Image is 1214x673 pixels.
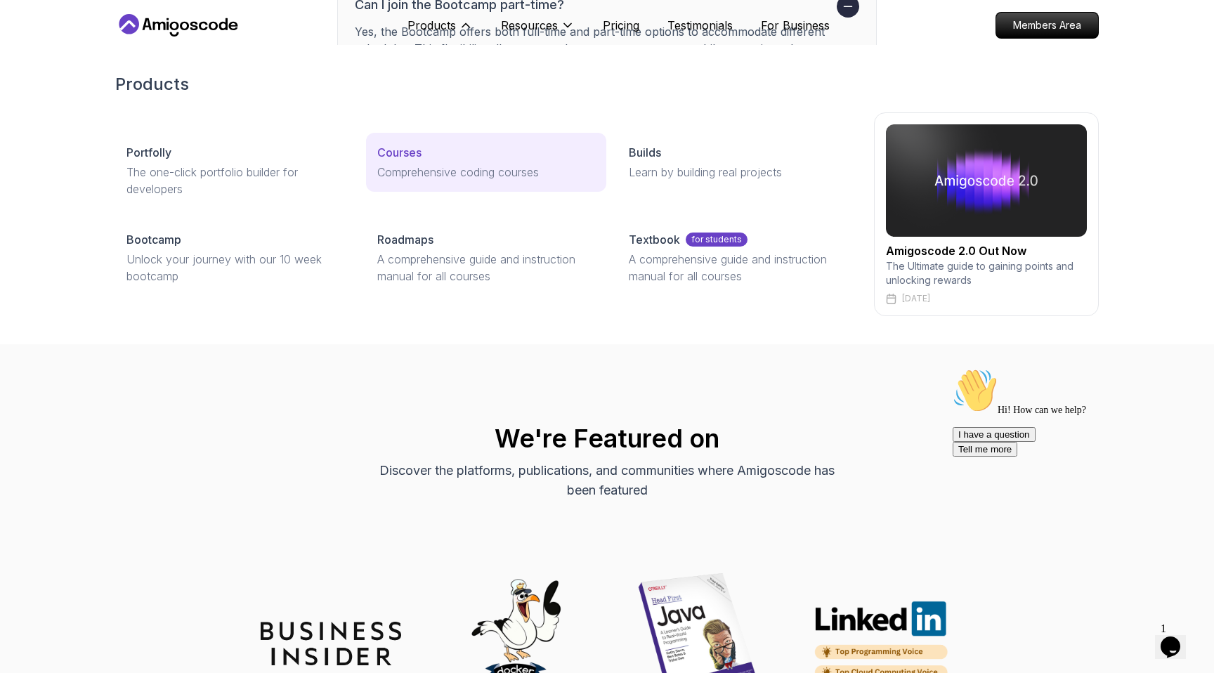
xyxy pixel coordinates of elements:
[603,17,639,34] a: Pricing
[366,133,606,192] a: CoursesComprehensive coding courses
[629,231,680,248] p: Textbook
[996,13,1098,38] p: Members Area
[126,231,181,248] p: Bootcamp
[6,65,89,79] button: I have a question
[126,164,344,197] p: The one-click portfolio builder for developers
[1155,617,1200,659] iframe: chat widget
[874,112,1099,316] a: amigoscode 2.0Amigoscode 2.0 Out NowThe Ultimate guide to gaining points and unlocking rewards[DATE]
[371,461,843,500] p: Discover the platforms, publications, and communities where Amigoscode has been featured
[6,6,51,51] img: :wave:
[407,17,456,34] p: Products
[629,251,846,285] p: A comprehensive guide and instruction manual for all courses
[377,164,594,181] p: Comprehensive coding courses
[886,242,1087,259] h2: Amigoscode 2.0 Out Now
[618,133,857,192] a: BuildsLearn by building real projects
[761,17,830,34] a: For Business
[115,133,355,209] a: PortfollyThe one-click portfolio builder for developers
[886,259,1087,287] p: The Ultimate guide to gaining points and unlocking rewards
[366,220,606,296] a: RoadmapsA comprehensive guide and instruction manual for all courses
[126,144,171,161] p: Portfolly
[996,12,1099,39] a: Members Area
[115,220,355,296] a: BootcampUnlock your journey with our 10 week bootcamp
[377,144,422,161] p: Courses
[377,251,594,285] p: A comprehensive guide and instruction manual for all courses
[629,144,661,161] p: Builds
[126,251,344,285] p: Unlock your journey with our 10 week bootcamp
[686,233,748,247] p: for students
[115,73,1099,96] h2: Products
[618,220,857,296] a: Textbookfor studentsA comprehensive guide and instruction manual for all courses
[6,79,70,94] button: Tell me more
[6,6,259,94] div: 👋Hi! How can we help?I have a questionTell me more
[115,424,1099,452] h2: We're Featured on
[6,42,139,53] span: Hi! How can we help?
[886,124,1087,237] img: amigoscode 2.0
[501,17,558,34] p: Resources
[407,17,473,45] button: Products
[377,231,433,248] p: Roadmaps
[629,164,846,181] p: Learn by building real projects
[902,293,930,304] p: [DATE]
[261,622,401,665] img: partner_insider
[667,17,733,34] a: Testimonials
[947,362,1200,610] iframe: chat widget
[501,17,575,45] button: Resources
